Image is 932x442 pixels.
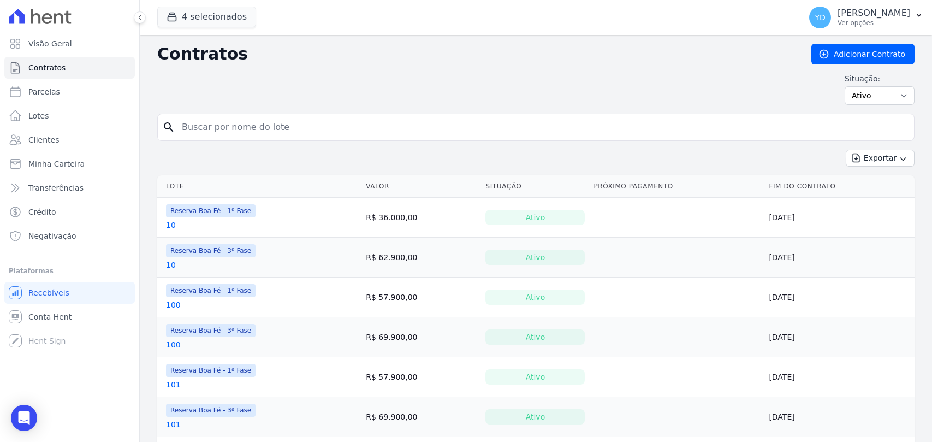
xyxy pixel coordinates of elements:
[361,397,481,437] td: R$ 69.900,00
[166,284,256,297] span: Reserva Boa Fé - 1ª Fase
[166,339,181,350] a: 100
[481,175,589,198] th: Situação
[4,105,135,127] a: Lotes
[28,287,69,298] span: Recebíveis
[838,19,910,27] p: Ver opções
[4,129,135,151] a: Clientes
[28,110,49,121] span: Lotes
[485,210,585,225] div: Ativo
[4,282,135,304] a: Recebíveis
[28,38,72,49] span: Visão Geral
[811,44,915,64] a: Adicionar Contrato
[4,81,135,103] a: Parcelas
[485,409,585,425] div: Ativo
[166,204,256,217] span: Reserva Boa Fé - 1ª Fase
[4,201,135,223] a: Crédito
[485,290,585,305] div: Ativo
[166,404,256,417] span: Reserva Boa Fé - 3ª Fase
[361,238,481,278] td: R$ 62.900,00
[28,86,60,97] span: Parcelas
[166,220,176,231] a: 10
[800,2,932,33] button: YD [PERSON_NAME] Ver opções
[485,250,585,265] div: Ativo
[4,33,135,55] a: Visão Geral
[157,175,361,198] th: Lote
[166,324,256,337] span: Reserva Boa Fé - 3ª Fase
[166,364,256,377] span: Reserva Boa Fé - 1ª Fase
[175,116,910,138] input: Buscar por nome do lote
[4,177,135,199] a: Transferências
[157,44,794,64] h2: Contratos
[485,369,585,385] div: Ativo
[589,175,764,198] th: Próximo Pagamento
[28,158,85,169] span: Minha Carteira
[815,14,825,21] span: YD
[157,7,256,27] button: 4 selecionados
[28,62,66,73] span: Contratos
[166,419,181,430] a: 101
[845,73,915,84] label: Situação:
[162,121,175,134] i: search
[764,317,915,357] td: [DATE]
[361,175,481,198] th: Valor
[764,238,915,278] td: [DATE]
[28,182,84,193] span: Transferências
[166,379,181,390] a: 101
[485,329,585,345] div: Ativo
[361,357,481,397] td: R$ 57.900,00
[166,299,181,310] a: 100
[11,405,37,431] div: Open Intercom Messenger
[166,244,256,257] span: Reserva Boa Fé - 3ª Fase
[4,153,135,175] a: Minha Carteira
[166,260,176,270] a: 10
[764,278,915,317] td: [DATE]
[764,198,915,238] td: [DATE]
[361,278,481,317] td: R$ 57.900,00
[361,198,481,238] td: R$ 36.000,00
[361,317,481,357] td: R$ 69.900,00
[764,357,915,397] td: [DATE]
[9,264,130,278] div: Plataformas
[838,8,910,19] p: [PERSON_NAME]
[28,207,56,217] span: Crédito
[4,225,135,247] a: Negativação
[846,150,915,167] button: Exportar
[28,311,72,322] span: Conta Hent
[28,134,59,145] span: Clientes
[28,231,76,241] span: Negativação
[764,175,915,198] th: Fim do Contrato
[764,397,915,437] td: [DATE]
[4,306,135,328] a: Conta Hent
[4,57,135,79] a: Contratos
